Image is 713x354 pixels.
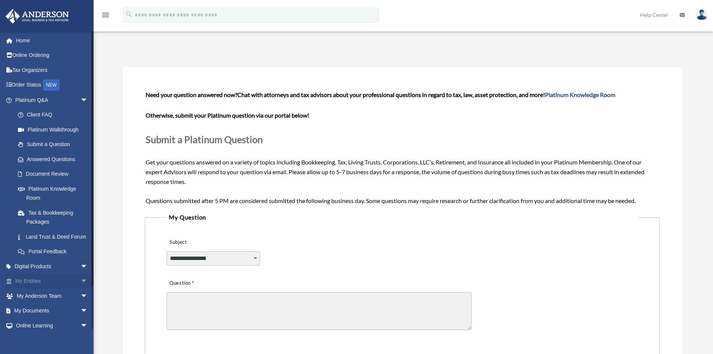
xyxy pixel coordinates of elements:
a: My Documentsarrow_drop_down [5,303,99,318]
a: Submit a Question [10,137,95,152]
a: Home [5,33,99,48]
i: menu [101,10,110,19]
i: search [125,10,133,18]
a: Tax & Bookkeeping Packages [10,205,99,229]
label: Subject [167,237,238,248]
label: Question [167,278,225,289]
span: Chat with attorneys and tax advisors about your professional questions in regard to tax, law, ass... [237,91,615,98]
a: menu [101,13,110,19]
a: My Entitiesarrow_drop_down [5,274,99,289]
a: Platinum Knowledge Room [10,181,99,205]
a: Client FAQ [10,108,99,122]
a: Platinum Walkthrough [10,122,99,137]
legend: My Question [166,212,639,223]
a: Digital Productsarrow_drop_down [5,259,99,274]
a: Document Review [10,167,99,182]
a: Portal Feedback [10,244,99,259]
b: Otherwise, submit your Platinum question via our portal below! [146,112,309,119]
span: arrow_drop_down [80,274,95,289]
a: Online Learningarrow_drop_down [5,318,99,333]
span: arrow_drop_down [80,288,95,304]
img: User Pic [696,9,707,20]
span: arrow_drop_down [80,259,95,274]
a: Platinum Q&Aarrow_drop_down [5,93,99,108]
span: Need your question answered now? [146,91,237,98]
span: arrow_drop_down [80,303,95,319]
a: Land Trust & Deed Forum [10,229,99,244]
div: NEW [43,79,60,91]
a: Answered Questions [10,152,99,167]
span: Submit a Platinum Question [146,134,263,145]
a: Order StatusNEW [5,78,99,93]
img: Anderson Advisors Platinum Portal [3,9,71,24]
a: Online Ordering [5,48,99,63]
a: Tax Organizers [5,63,99,78]
span: arrow_drop_down [80,93,95,108]
a: Platinum Knowledge Room [545,91,615,98]
a: My Anderson Teamarrow_drop_down [5,288,99,303]
span: Get your questions answered on a variety of topics including Bookkeeping, Tax, Living Trusts, Cor... [146,91,659,204]
span: arrow_drop_down [80,318,95,333]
